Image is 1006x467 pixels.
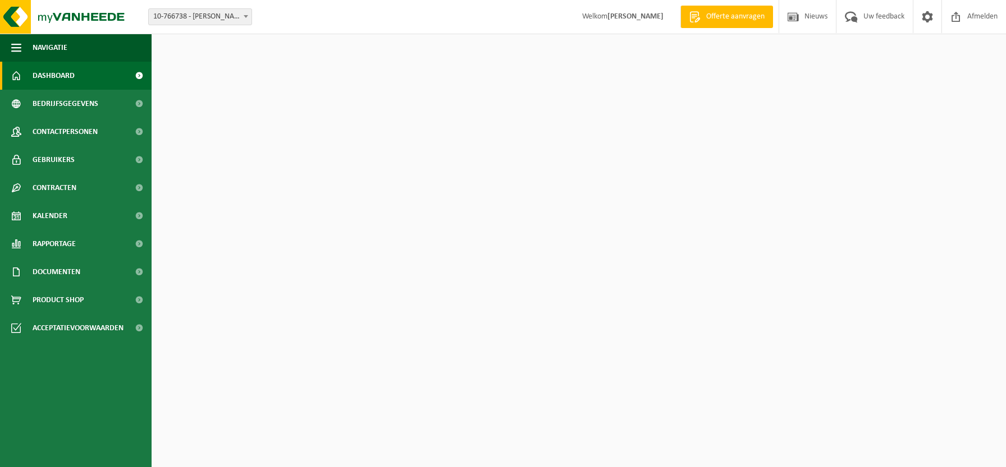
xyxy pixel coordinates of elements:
span: Navigatie [33,34,67,62]
span: Contactpersonen [33,118,98,146]
iframe: chat widget [6,442,188,467]
span: Contracten [33,174,76,202]
span: 10-766738 - DIRK SMET BV [148,8,252,25]
a: Offerte aanvragen [680,6,773,28]
span: Documenten [33,258,80,286]
span: Kalender [33,202,67,230]
strong: [PERSON_NAME] [607,12,664,21]
span: Product Shop [33,286,84,314]
span: Rapportage [33,230,76,258]
span: Offerte aanvragen [703,11,767,22]
span: Bedrijfsgegevens [33,90,98,118]
span: Gebruikers [33,146,75,174]
span: Acceptatievoorwaarden [33,314,124,342]
span: Dashboard [33,62,75,90]
span: 10-766738 - DIRK SMET BV [149,9,251,25]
